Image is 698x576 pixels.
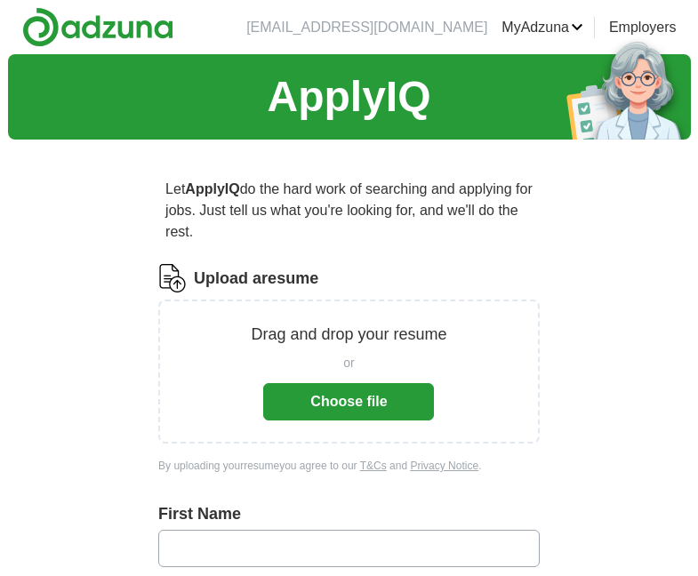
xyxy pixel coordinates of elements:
[609,17,677,38] a: Employers
[185,181,239,196] strong: ApplyIQ
[263,383,434,420] button: Choose file
[158,172,540,250] p: Let do the hard work of searching and applying for jobs. Just tell us what you're looking for, an...
[501,17,583,38] a: MyAdzuna
[158,458,540,474] div: By uploading your resume you agree to our and .
[343,354,354,372] span: or
[360,460,387,472] a: T&Cs
[251,323,446,347] p: Drag and drop your resume
[194,267,318,291] label: Upload a resume
[22,7,173,47] img: Adzuna logo
[246,17,487,38] li: [EMAIL_ADDRESS][DOMAIN_NAME]
[267,65,430,129] h1: ApplyIQ
[158,502,540,526] label: First Name
[410,460,478,472] a: Privacy Notice
[158,264,187,292] img: CV Icon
